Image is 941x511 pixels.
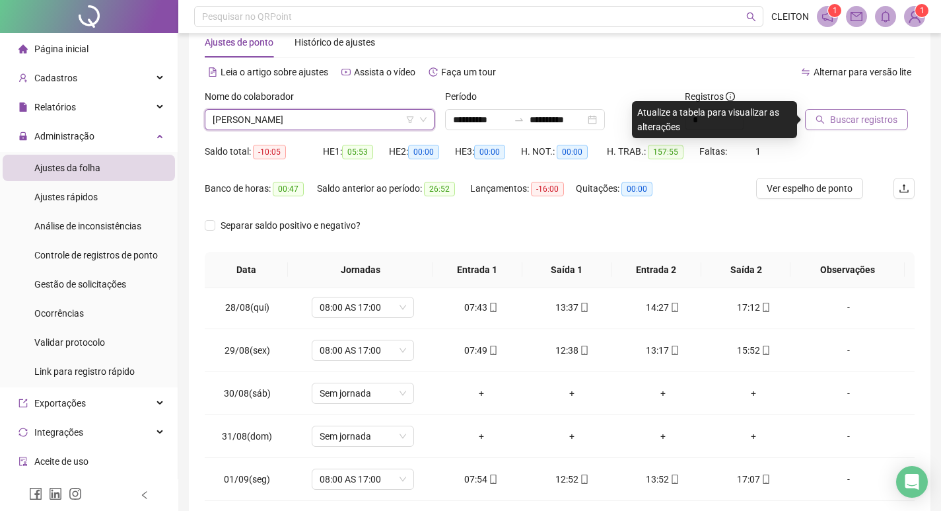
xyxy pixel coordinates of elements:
[225,302,269,313] span: 28/08(qui)
[669,475,680,484] span: mobile
[18,44,28,54] span: home
[215,218,366,233] span: Separar saldo positivo e negativo?
[719,343,789,358] div: 15:52
[621,182,652,196] span: 00:00
[578,346,589,355] span: mobile
[446,429,516,444] div: +
[521,144,607,159] div: H. NOT.:
[18,428,28,437] span: sync
[320,297,406,317] span: 08:00 AS 17:00
[699,146,729,157] span: Faltas:
[34,279,126,290] span: Gestão de solicitações
[805,109,908,130] button: Buscar registros
[648,145,683,159] span: 157:55
[323,144,389,159] div: HE 1:
[49,487,62,500] span: linkedin
[487,303,498,312] span: mobile
[424,182,455,196] span: 26:52
[34,427,83,438] span: Integrações
[810,386,888,401] div: -
[18,102,28,112] span: file
[760,475,771,484] span: mobile
[446,472,516,487] div: 07:54
[224,474,270,485] span: 01/09(seg)
[531,182,564,196] span: -16:00
[419,116,427,124] span: down
[801,262,893,277] span: Observações
[915,4,928,17] sup: Atualize o seu contato no menu Meus Dados
[771,9,809,24] span: CLEITON
[225,345,270,356] span: 29/08(sex)
[899,183,909,194] span: upload
[69,487,82,500] span: instagram
[537,343,607,358] div: 12:38
[474,145,505,159] span: 00:00
[34,102,76,112] span: Relatórios
[628,343,698,358] div: 13:17
[34,221,141,231] span: Análise de inconsistências
[607,144,699,159] div: H. TRAB.:
[851,11,862,22] span: mail
[18,399,28,408] span: export
[628,386,698,401] div: +
[389,144,455,159] div: HE 2:
[487,475,498,484] span: mobile
[29,487,42,500] span: facebook
[205,89,302,104] label: Nome do colaborador
[810,429,888,444] div: -
[470,181,576,196] div: Lançamentos:
[537,429,607,444] div: +
[455,144,521,159] div: HE 3:
[445,89,485,104] label: Período
[408,145,439,159] span: 00:00
[537,386,607,401] div: +
[632,101,797,138] div: Atualize a tabela para visualizar as alterações
[208,67,217,77] span: file-text
[18,73,28,83] span: user-add
[253,145,286,159] span: -10:05
[288,252,432,288] th: Jornadas
[320,426,406,446] span: Sem jornada
[34,456,88,467] span: Aceite de uso
[34,131,94,141] span: Administração
[828,4,841,17] sup: 1
[320,469,406,489] span: 08:00 AS 17:00
[221,67,328,77] span: Leia o artigo sobre ajustes
[273,182,304,196] span: 00:47
[578,303,589,312] span: mobile
[628,472,698,487] div: 13:52
[719,429,789,444] div: +
[669,303,680,312] span: mobile
[905,7,924,26] img: 93516
[342,145,373,159] span: 05:53
[18,132,28,141] span: lock
[896,466,928,498] div: Open Intercom Messenger
[446,343,516,358] div: 07:49
[205,181,317,196] div: Banco de horas:
[760,346,771,355] span: mobile
[34,192,98,202] span: Ajustes rápidos
[34,366,135,377] span: Link para registro rápido
[34,398,86,409] span: Exportações
[830,112,897,127] span: Buscar registros
[224,388,271,399] span: 30/08(sáb)
[801,67,810,77] span: swap
[429,67,438,77] span: history
[756,178,863,199] button: Ver espelho de ponto
[34,163,100,173] span: Ajustes da folha
[685,89,735,104] span: Registros
[821,11,833,22] span: notification
[18,457,28,466] span: audit
[810,300,888,315] div: -
[669,346,680,355] span: mobile
[537,472,607,487] div: 12:52
[140,491,149,500] span: left
[920,6,924,15] span: 1
[433,252,522,288] th: Entrada 1
[576,181,668,196] div: Quitações:
[320,383,406,403] span: Sem jornada
[354,67,415,77] span: Assista o vídeo
[487,346,498,355] span: mobile
[205,144,323,159] div: Saldo total:
[222,431,272,442] span: 31/08(dom)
